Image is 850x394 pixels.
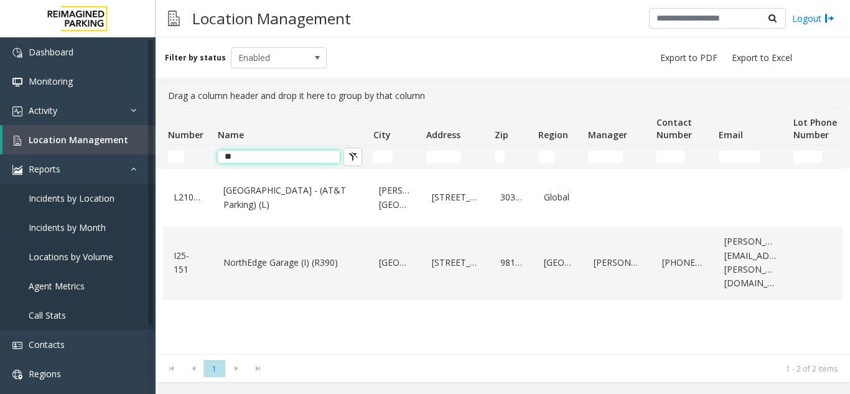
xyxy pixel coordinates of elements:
td: Zip Filter [490,146,533,168]
a: [PERSON_NAME][EMAIL_ADDRESS][PERSON_NAME][DOMAIN_NAME] [721,232,781,294]
a: Location Management [2,125,156,154]
span: Incidents by Location [29,192,114,204]
input: Number Filter [168,151,184,163]
span: Reports [29,163,60,175]
img: 'icon' [12,340,22,350]
a: [GEOGRAPHIC_DATA] - (AT&T Parking) (L) [220,181,361,215]
span: Monitoring [29,75,73,87]
button: Export to Excel [727,49,797,67]
label: Filter by status [165,52,226,63]
a: [STREET_ADDRESS] [429,187,482,207]
span: Export to PDF [660,52,717,64]
span: Call Stats [29,309,66,321]
input: Address Filter [426,151,461,163]
span: Address [426,129,460,141]
img: 'icon' [12,165,22,175]
img: pageIcon [168,3,180,34]
td: Name Filter [213,146,368,168]
span: Dashboard [29,46,73,58]
span: Regions [29,368,61,380]
span: Incidents by Month [29,222,106,233]
td: Number Filter [163,146,213,168]
td: Region Filter [533,146,583,168]
img: 'icon' [12,370,22,380]
a: I25-151 [170,246,205,280]
span: Region [538,129,568,141]
span: City [373,129,391,141]
a: [PERSON_NAME] [591,253,644,273]
input: Name Filter [218,151,340,163]
span: Name [218,129,244,141]
input: Zip Filter [495,151,505,163]
input: Manager Filter [588,151,623,163]
a: [PHONE_NUMBER] [659,253,706,273]
img: 'icon' [12,136,22,146]
a: [STREET_ADDRESS] [429,253,482,273]
span: Location Management [29,134,128,146]
img: 'icon' [12,106,22,116]
div: Data table [156,108,850,354]
a: [GEOGRAPHIC_DATA] [376,253,414,273]
a: L21003700 [170,187,205,207]
a: Global [541,187,576,207]
span: Contacts [29,339,65,350]
button: Clear [343,148,362,166]
div: Drag a column header and drop it here to group by that column [163,84,843,108]
input: Email Filter [719,151,760,163]
span: Locations by Volume [29,251,113,263]
td: Contact Number Filter [652,146,714,168]
td: Manager Filter [583,146,652,168]
span: Zip [495,129,508,141]
input: City Filter [373,151,393,163]
button: Export to PDF [655,49,722,67]
a: [GEOGRAPHIC_DATA] [541,253,576,273]
a: Logout [792,12,834,25]
img: 'icon' [12,77,22,87]
span: Manager [588,129,627,141]
a: NorthEdge Garage (I) (R390) [220,253,361,273]
input: Lot Phone Number Filter [793,151,822,163]
a: 30328 [497,187,526,207]
span: Contact Number [656,116,692,141]
img: logout [824,12,834,25]
input: Region Filter [538,151,554,163]
img: 'icon' [12,48,22,58]
td: Address Filter [421,146,490,168]
span: Activity [29,105,57,116]
td: Email Filter [714,146,788,168]
span: Number [168,129,203,141]
span: Export to Excel [732,52,792,64]
span: Page 1 [203,360,225,377]
span: Email [719,129,743,141]
input: Contact Number Filter [656,151,685,163]
span: Lot Phone Number [793,116,837,141]
span: Enabled [231,48,307,68]
a: 98103 [497,253,526,273]
a: [PERSON_NAME][GEOGRAPHIC_DATA] [376,181,414,215]
span: Agent Metrics [29,280,85,292]
h3: Location Management [186,3,357,34]
td: City Filter [368,146,421,168]
kendo-pager-info: 1 - 2 of 2 items [276,364,838,374]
